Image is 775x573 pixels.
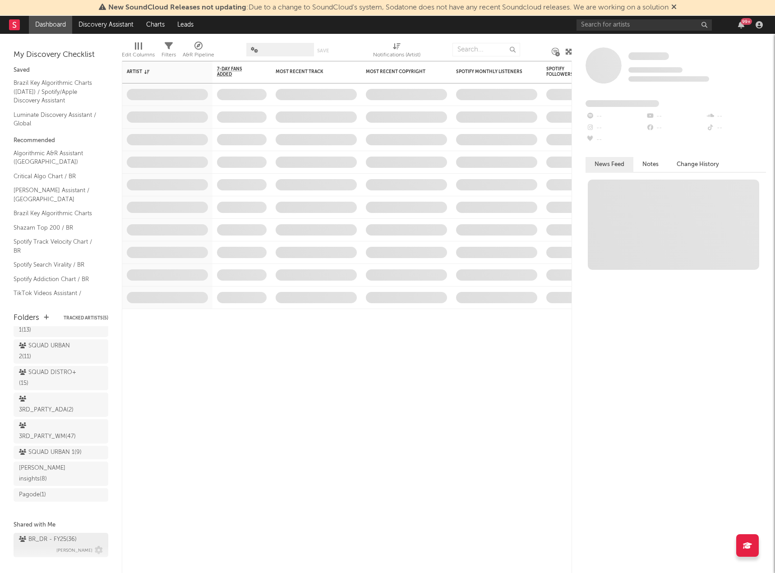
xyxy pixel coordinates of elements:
button: Save [317,48,329,53]
div: Edit Columns [122,38,155,65]
span: : Due to a change to SoundCloud's system, Sodatone does not have any recent Soundcloud releases. ... [108,4,669,11]
span: New SoundCloud Releases not updating [108,4,246,11]
div: Notifications (Artist) [373,38,420,65]
div: Saved [14,65,108,76]
a: Shazam Top 200 / BR [14,223,99,233]
a: SQUAD URBAN 1(9) [14,446,108,459]
a: Brazil Key Algorithmic Charts ([DATE]) / Spotify/Apple Discovery Assistant [14,78,99,106]
div: 3RD_PARTY_WM ( 47 ) [19,421,83,442]
div: -- [706,122,766,134]
a: Leads [171,16,200,34]
a: Charts [140,16,171,34]
div: 3RD_PARTY_ADA ( 2 ) [19,394,83,416]
div: A&R Pipeline [183,50,214,60]
div: My Discovery Checklist [14,50,108,60]
div: BR_DR - FY25 ( 36 ) [19,534,77,545]
span: Dismiss [671,4,677,11]
div: Spotify Monthly Listeners [456,69,524,74]
div: Most Recent Track [276,69,343,74]
div: -- [706,111,766,122]
div: -- [586,111,646,122]
div: Pagode ( 1 ) [19,490,46,500]
a: Spotify Search Virality / BR [14,260,99,270]
a: 3RD_PARTY_WM(47) [14,419,108,444]
div: -- [586,122,646,134]
a: Spotify Track Velocity Chart / BR [14,237,99,255]
span: Fans Added by Platform [586,100,659,107]
a: Critical Algo Chart / BR [14,171,99,181]
span: [PERSON_NAME] [56,545,92,556]
input: Search for artists [577,19,712,31]
div: Spotify Followers [546,66,578,77]
a: Some Artist [628,52,669,61]
div: SQUAD URBAN 1 ( 9 ) [19,447,82,458]
div: Most Recent Copyright [366,69,434,74]
a: SQUAD URBAN 2(11) [14,339,108,364]
div: Artist [127,69,194,74]
button: Change History [668,157,728,172]
a: Pagode(1) [14,488,108,502]
a: SQUAD DISTRO+(15) [14,366,108,390]
button: Tracked Artists(5) [64,316,108,320]
a: Dashboard [29,16,72,34]
div: SQUAD DISTRO+ ( 15 ) [19,367,83,389]
div: A&R Pipeline [183,38,214,65]
a: Algorithmic A&R Assistant ([GEOGRAPHIC_DATA]) [14,148,99,167]
a: Discovery Assistant [72,16,140,34]
div: Shared with Me [14,520,108,531]
span: 7-Day Fans Added [217,66,253,77]
span: Some Artist [628,52,669,60]
input: Search... [452,43,520,56]
button: News Feed [586,157,633,172]
div: Notifications (Artist) [373,50,420,60]
span: 0 fans last week [628,76,709,82]
div: Recommended [14,135,108,146]
div: Edit Columns [122,50,155,60]
a: Spotify Addiction Chart / BR [14,274,99,284]
div: -- [646,122,706,134]
div: 99 + [741,18,752,25]
button: Notes [633,157,668,172]
a: Brazil Key Algorithmic Charts [14,208,99,218]
button: 99+ [738,21,744,28]
div: -- [646,111,706,122]
div: -- [586,134,646,146]
a: TikTok Videos Assistant / [GEOGRAPHIC_DATA] [14,288,99,307]
a: [PERSON_NAME] Assistant / [GEOGRAPHIC_DATA] [14,185,99,204]
a: 3RD_PARTY_ADA(2) [14,393,108,417]
div: SQUAD URBAN 2 ( 11 ) [19,341,83,362]
a: [PERSON_NAME] insights(8) [14,462,108,486]
a: Luminate Discovery Assistant / Global [14,110,99,129]
div: Folders [14,313,39,323]
div: [PERSON_NAME] insights ( 8 ) [19,463,83,485]
div: Filters [161,38,176,65]
span: Tracking Since: [DATE] [628,67,683,73]
a: BR_DR - FY25(36)[PERSON_NAME] [14,533,108,557]
div: Filters [161,50,176,60]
